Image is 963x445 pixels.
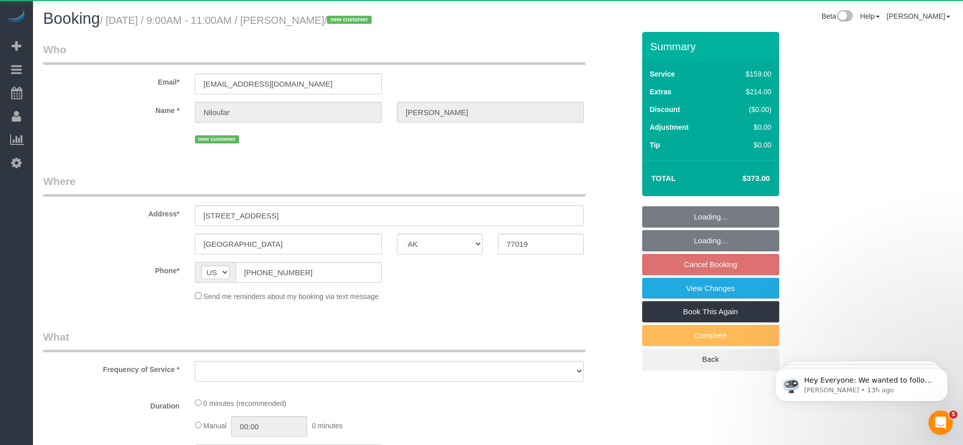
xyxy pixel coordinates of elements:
[724,104,772,115] div: ($0.00)
[650,140,660,150] label: Tip
[836,10,853,23] img: New interface
[312,422,343,430] span: 0 minutes
[760,347,963,418] iframe: Intercom notifications message
[36,262,187,276] label: Phone*
[44,39,175,48] p: Message from Ellie, sent 13h ago
[100,15,375,26] small: / [DATE] / 9:00AM - 11:00AM / [PERSON_NAME]
[195,135,239,143] span: new customer
[44,29,174,138] span: Hey Everyone: We wanted to follow up and let you know we have been closely monitoring the account...
[712,174,770,183] h4: $373.00
[36,397,187,411] label: Duration
[43,329,585,352] legend: What
[724,140,772,150] div: $0.00
[650,104,680,115] label: Discount
[43,174,585,197] legend: Where
[324,15,375,26] span: /
[887,12,950,20] a: [PERSON_NAME]
[860,12,880,20] a: Help
[724,122,772,132] div: $0.00
[36,205,187,219] label: Address*
[651,174,676,182] strong: Total
[36,361,187,375] label: Frequency of Service *
[204,399,286,407] span: 0 minutes (recommended)
[642,349,779,370] a: Back
[36,73,187,87] label: Email*
[43,10,100,27] span: Booking
[928,411,953,435] iframe: Intercom live chat
[397,102,584,123] input: Last Name*
[204,422,227,430] span: Manual
[195,102,382,123] input: First Name*
[724,87,772,97] div: $214.00
[327,16,371,24] span: new customer
[43,42,585,65] legend: Who
[498,234,584,254] input: Zip Code*
[642,301,779,322] a: Book This Again
[36,102,187,116] label: Name *
[6,10,26,24] img: Automaid Logo
[821,12,853,20] a: Beta
[724,69,772,79] div: $159.00
[650,122,689,132] label: Adjustment
[650,69,675,79] label: Service
[204,292,379,301] span: Send me reminders about my booking via text message
[236,262,382,283] input: Phone*
[195,234,382,254] input: City*
[949,411,957,419] span: 5
[642,278,779,299] a: View Changes
[195,73,382,94] input: Email*
[650,41,774,52] h3: Summary
[650,87,672,97] label: Extras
